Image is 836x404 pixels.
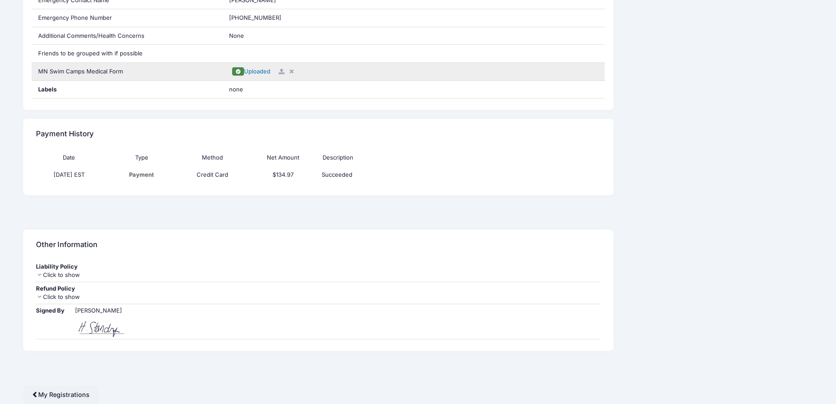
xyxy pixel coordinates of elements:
div: Labels [32,81,222,98]
div: Friends to be grouped with if possible [32,45,222,62]
span: none [229,85,339,94]
th: Type [107,149,177,167]
th: Description [318,149,530,167]
div: Liability Policy [36,262,601,271]
a: My Registrations [23,385,99,404]
td: Payment [107,167,177,184]
span: None [229,32,244,39]
h4: Other Information [36,232,97,257]
div: Click to show [36,293,601,302]
th: Net Amount [248,149,318,167]
td: Succeeded [318,167,530,184]
th: Method [177,149,248,167]
td: Credit Card [177,167,248,184]
td: [DATE] EST [36,167,107,184]
div: Refund Policy [36,284,601,293]
a: Uploaded [229,68,273,75]
img: x1Qxfkp+a3hAAAAAElFTkSuQmCC [75,315,129,337]
span: Uploaded [244,68,270,75]
div: Click to show [36,271,601,280]
div: Emergency Phone Number [32,9,222,27]
div: Additional Comments/Health Concerns [32,27,222,45]
h4: Payment History [36,121,94,146]
td: $134.97 [248,167,318,184]
avayaelement: [PHONE_NUMBER] [229,14,281,21]
div: Signed By [36,306,73,315]
div: MN Swim Camps Medical Form [32,63,222,80]
th: Date [36,149,107,167]
div: [PERSON_NAME] [75,306,129,315]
